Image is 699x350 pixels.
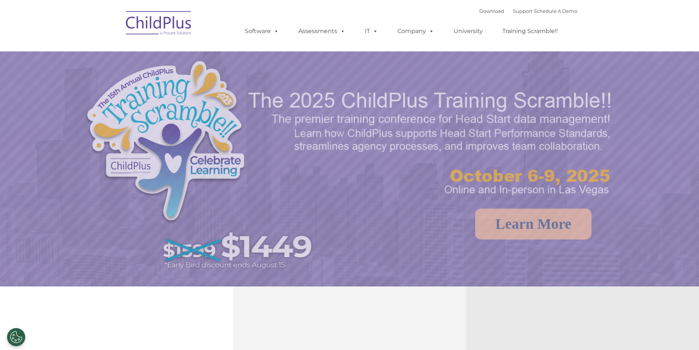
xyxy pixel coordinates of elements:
button: Cookies Settings [7,328,25,346]
a: Assessments [291,24,353,39]
font: | [479,8,577,14]
a: Support [513,8,532,14]
a: IT [357,24,385,39]
img: ChildPlus by Procare Solutions [122,6,196,43]
a: Company [390,24,441,39]
a: Training Scramble!! [495,24,565,39]
a: University [446,24,490,39]
a: Software [237,24,286,39]
a: Schedule A Demo [534,8,577,14]
a: Download [479,8,504,14]
a: Learn More [475,209,591,239]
